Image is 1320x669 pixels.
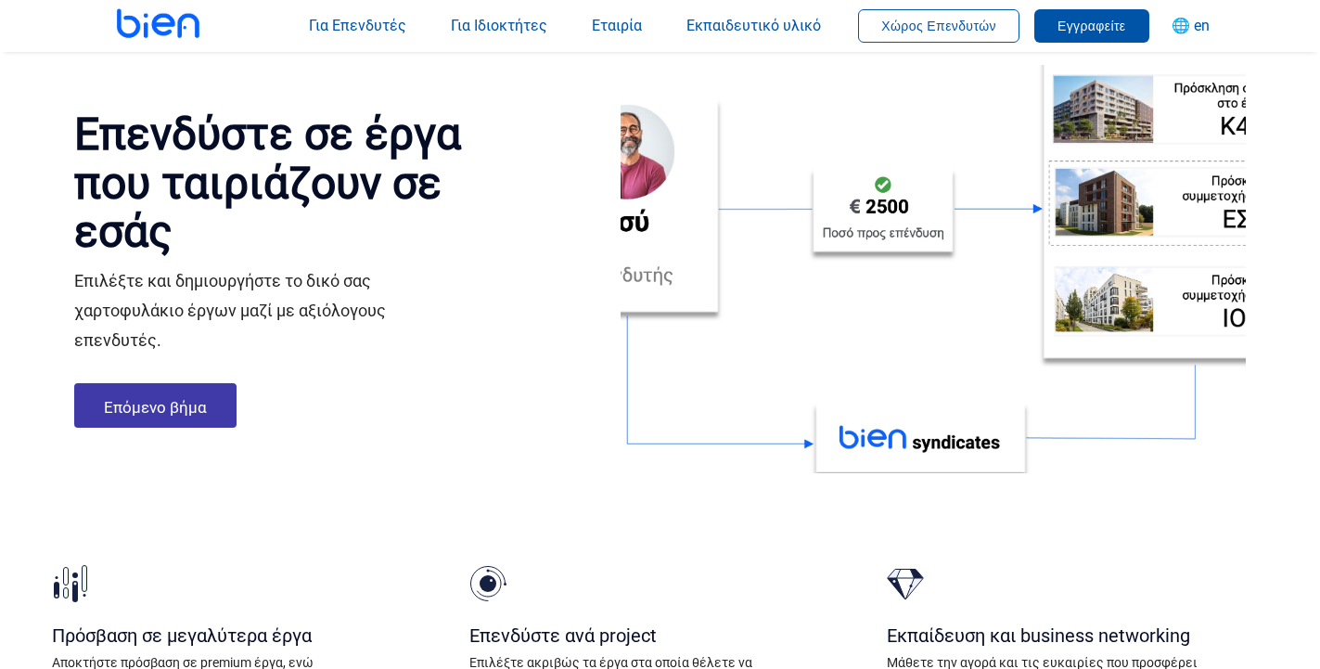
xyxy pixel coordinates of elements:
[1034,9,1149,43] button: Εγγραφείτε
[451,17,547,34] span: Για Ιδιοκτήτες
[1057,19,1126,33] span: Εγγραφείτε
[858,17,1019,34] a: Χώρος Επενδυτών
[74,110,465,257] h1: Επενδύστε σε έργα που ταιριάζουν σε εσάς
[887,626,1198,645] div: Εκπαίδευση και business networking
[1034,17,1149,34] a: Εγγραφείτε
[881,19,996,33] span: Χώρος Επενδυτών
[858,9,1019,43] button: Χώρος Επενδυτών
[74,383,237,428] a: Επόμενο βήμα
[469,626,781,645] div: Επενδύστε ανά project
[1172,17,1210,34] span: 🌐 en
[592,17,642,34] span: Εταιρία
[686,17,821,34] span: Εκπαιδευτικό υλικό
[74,266,465,355] div: Επιλέξτε και δημιουργήστε το δικό σας χαρτοφυλάκιο έργων μαζί με αξιόλογους επενδυτές.
[309,17,406,34] span: Για Επενδυτές
[52,626,364,645] div: Πρόσβαση σε μεγαλύτερα έργα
